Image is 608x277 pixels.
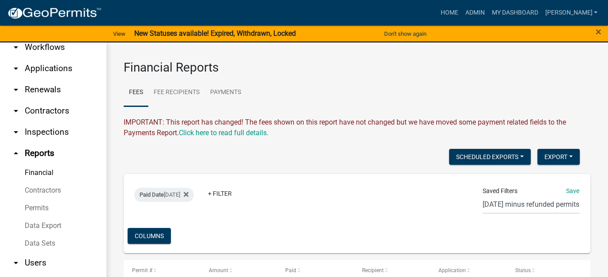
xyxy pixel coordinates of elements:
[437,4,461,21] a: Home
[11,63,21,74] i: arrow_drop_down
[488,4,541,21] a: My Dashboard
[128,228,171,244] button: Columns
[483,186,517,196] span: Saved Filters
[362,267,384,273] span: Recipient
[205,79,246,107] a: Payments
[461,4,488,21] a: Admin
[438,267,466,273] span: Application
[201,186,239,201] a: + Filter
[110,27,129,41] a: View
[140,191,164,198] span: Paid Date
[537,149,580,165] button: Export
[11,127,21,137] i: arrow_drop_down
[209,267,228,273] span: Amount
[179,129,268,137] wm-modal-confirm: Upcoming Changes to Daily Fees Report
[285,267,296,273] span: Paid
[179,129,268,137] a: Click here to read full details.
[596,27,601,37] button: Close
[11,42,21,53] i: arrow_drop_down
[124,60,590,75] h3: Financial Reports
[148,79,205,107] a: Fee Recipients
[124,79,148,107] a: Fees
[515,267,531,273] span: Status
[11,258,21,268] i: arrow_drop_down
[124,117,590,138] div: IMPORTANT: This report has changed! The fees shown on this report have not changed but we have mo...
[449,149,531,165] button: Scheduled Exports
[134,29,296,38] strong: New Statuses available! Expired, Withdrawn, Locked
[596,26,601,38] span: ×
[541,4,601,21] a: [PERSON_NAME]
[11,106,21,116] i: arrow_drop_down
[11,84,21,95] i: arrow_drop_down
[134,188,194,202] div: [DATE]
[381,27,430,41] button: Don't show again
[566,187,579,194] a: Save
[132,267,152,273] span: Permit #
[11,148,21,159] i: arrow_drop_up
